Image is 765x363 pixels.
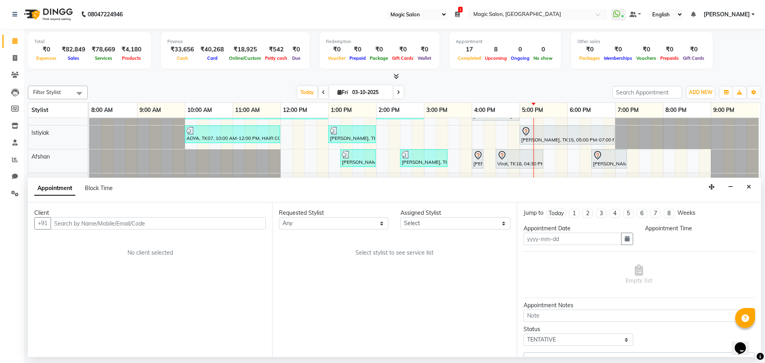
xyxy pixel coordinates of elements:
div: Status [524,325,633,334]
span: Block Time [85,184,113,192]
span: No show [532,55,555,61]
span: Afshan [31,153,50,160]
button: Close [743,181,755,193]
li: 7 [650,209,661,218]
span: Stylist [31,106,48,114]
div: ₹4,180 [118,45,145,54]
span: Ongoing [509,55,532,61]
li: 8 [664,209,674,218]
a: 3:00 PM [424,104,449,116]
div: ₹0 [634,45,658,54]
div: ADYA, TK07, 10:00 AM-12:00 PM, HAIR COLOR Global - Women Stylist [186,127,279,142]
div: Other sales [577,38,706,45]
div: Redemption [326,38,433,45]
div: [PERSON_NAME], TK19, 06:30 PM-07:15 PM, Wash n Blastdry [592,151,626,167]
a: 9:00 AM [137,104,163,116]
div: No client selected [53,249,247,257]
a: 6:00 PM [568,104,593,116]
div: 8 [483,45,509,54]
input: yyyy-mm-dd [524,233,622,245]
div: ₹0 [34,45,59,54]
span: Products [120,55,143,61]
div: Virat, TK18, 04:30 PM-05:30 PM, HAIR CUT Men Stylist [496,151,542,167]
span: Gift Cards [681,55,706,61]
a: 5:00 PM [520,104,545,116]
span: Voucher [326,55,347,61]
span: Appointment [34,181,75,196]
div: [PERSON_NAME], TK17, 04:00 PM-04:15 PM, [PERSON_NAME] Trim [473,151,483,167]
div: ₹82,849 [59,45,88,54]
input: Search by Name/Mobile/Email/Code [51,217,266,230]
div: ₹0 [577,45,602,54]
span: Card [205,55,220,61]
span: Empty list [626,265,652,285]
span: [PERSON_NAME] [704,10,750,19]
a: 11:00 AM [233,104,262,116]
button: ADD NEW [687,87,714,98]
div: ₹542 [263,45,289,54]
li: 2 [583,209,593,218]
span: Select stylist to see service list [355,249,433,257]
div: ₹18,925 [227,45,263,54]
span: Online/Custom [227,55,263,61]
div: ₹0 [368,45,390,54]
div: [PERSON_NAME], TK03, 01:15 PM-02:00 PM, Wash n Blastdry [341,151,375,166]
li: 6 [637,209,647,218]
span: ADD NEW [689,89,712,95]
div: Jump to [524,209,543,217]
div: [PERSON_NAME], TK08, 01:00 PM-02:00 PM, HAIR CUT Men Stylist [329,127,375,142]
a: 8:00 PM [663,104,688,116]
span: Expenses [34,55,59,61]
input: Search Appointment [612,86,682,98]
li: 5 [623,209,634,218]
span: Gift Cards [390,55,416,61]
span: Wallet [416,55,433,61]
span: Istiyiak [31,129,49,136]
li: 4 [610,209,620,218]
a: 1:00 PM [329,104,354,116]
span: Sales [66,55,81,61]
span: Upcoming [483,55,509,61]
div: ₹78,669 [88,45,118,54]
img: logo [20,3,75,26]
div: Appointment Date [524,224,633,233]
a: 2:00 PM [377,104,402,116]
iframe: chat widget [732,331,757,355]
span: Completed [456,55,483,61]
div: Appointment [456,38,555,45]
div: ₹40,268 [197,45,227,54]
span: Memberships [602,55,634,61]
a: 1 [455,11,460,18]
div: Requested Stylist [279,209,388,217]
input: 2025-10-03 [350,86,390,98]
span: Prepaid [347,55,368,61]
div: ₹0 [289,45,303,54]
div: Finance [167,38,303,45]
span: Due [290,55,302,61]
div: 0 [532,45,555,54]
b: 08047224946 [88,3,123,26]
span: 1 [458,7,463,12]
div: Assigned Stylist [400,209,510,217]
button: +91 [34,217,51,230]
span: Petty cash [263,55,289,61]
div: ₹0 [347,45,368,54]
a: 9:00 PM [711,104,736,116]
div: ₹0 [681,45,706,54]
span: Cash [175,55,190,61]
a: 7:00 PM [616,104,641,116]
div: 0 [509,45,532,54]
div: Client [34,209,266,217]
span: Packages [577,55,602,61]
a: 12:00 PM [281,104,309,116]
li: 3 [596,209,606,218]
div: ₹0 [416,45,433,54]
div: ₹33,656 [167,45,197,54]
div: [PERSON_NAME], TK02, 02:30 PM-03:30 PM, Straight Blowdry (₹1400) [401,151,447,166]
span: Prepaids [658,55,681,61]
li: 1 [569,209,579,218]
div: Appointment Time [645,224,755,233]
div: ₹0 [326,45,347,54]
div: Appointment Notes [524,301,755,310]
div: ₹0 [390,45,416,54]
